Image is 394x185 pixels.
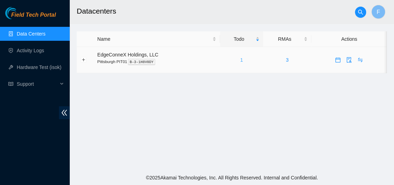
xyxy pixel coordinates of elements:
button: F [371,5,385,19]
a: 1 [240,57,243,63]
span: F [377,8,380,16]
a: Akamai TechnologiesField Tech Portal [5,13,56,22]
span: audit [344,57,354,63]
span: Support [17,77,58,91]
button: Expand row [81,57,86,63]
button: calendar [332,54,343,65]
button: audit [343,54,355,65]
a: Activity Logs [17,48,44,53]
a: swap [355,57,366,63]
p: Pittsburgh PIT01 [97,59,216,65]
a: audit [343,57,355,63]
footer: © 2025 Akamai Technologies, Inc. All Rights Reserved. Internal and Confidential. [70,170,394,185]
a: 3 [286,57,289,63]
span: double-left [59,106,70,119]
a: calendar [332,57,343,63]
button: search [355,7,366,18]
span: EdgeConneX Holdings, LLC [97,52,158,57]
a: Hardware Test (isok) [17,64,61,70]
span: read [8,82,13,86]
span: search [355,9,366,15]
span: Field Tech Portal [11,12,56,18]
kbd: B-3-1H8V0DY [128,59,156,65]
span: swap [355,57,365,63]
button: swap [355,54,366,65]
th: Actions [311,31,387,47]
a: Data Centers [17,31,45,37]
img: Akamai Technologies [5,7,35,19]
